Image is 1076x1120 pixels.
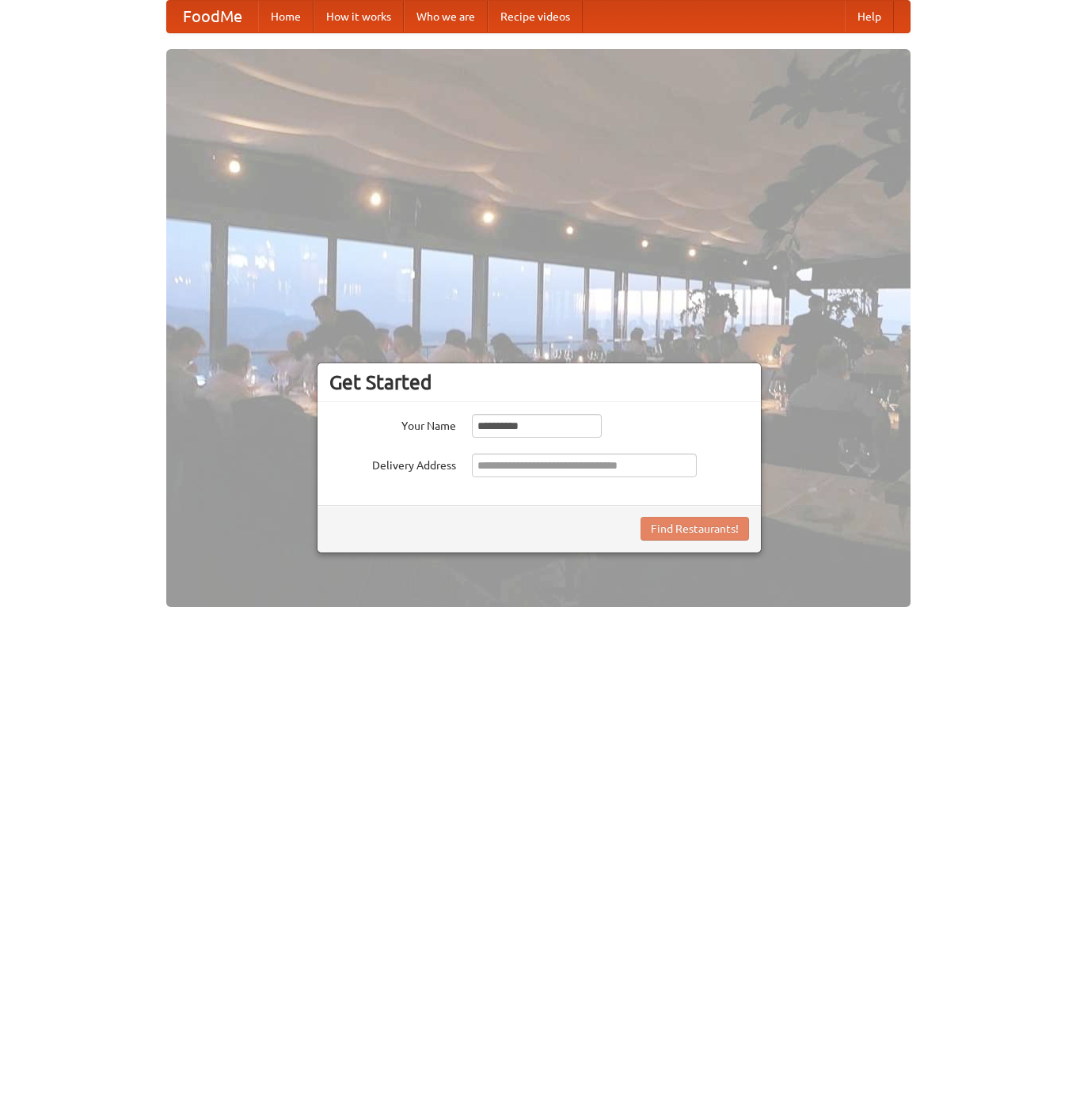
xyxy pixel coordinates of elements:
[167,1,258,32] a: FoodMe
[329,454,456,473] label: Delivery Address
[329,370,749,394] h3: Get Started
[258,1,314,32] a: Home
[488,1,583,32] a: Recipe videos
[314,1,404,32] a: How it works
[845,1,894,32] a: Help
[641,517,749,541] button: Find Restaurants!
[329,414,456,434] label: Your Name
[404,1,488,32] a: Who we are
